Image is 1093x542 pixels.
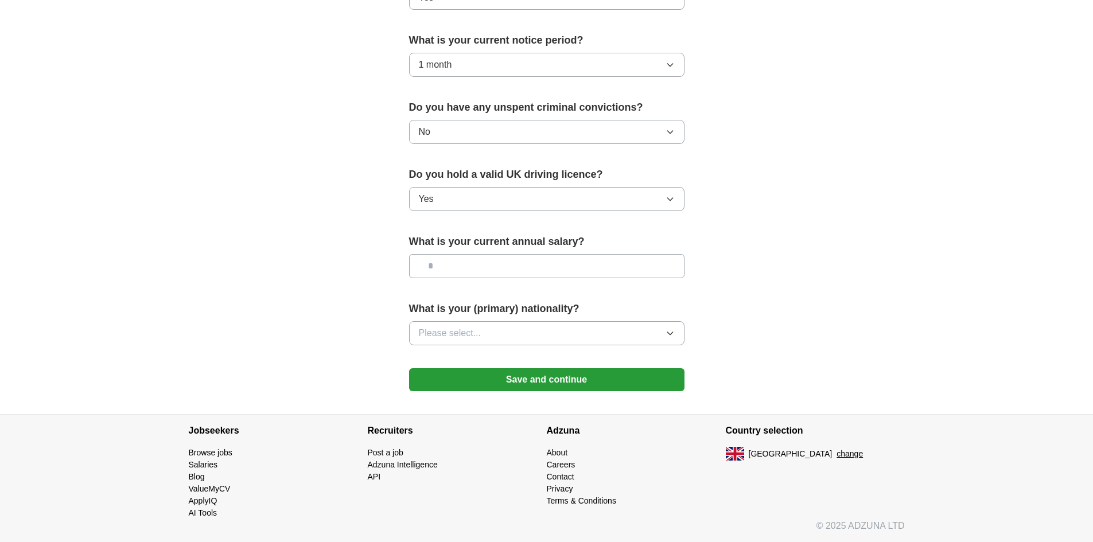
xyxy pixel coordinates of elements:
[409,321,684,345] button: Please select...
[189,496,217,505] a: ApplyIQ
[419,326,481,340] span: Please select...
[409,187,684,211] button: Yes
[189,508,217,517] a: AI Tools
[409,301,684,317] label: What is your (primary) nationality?
[409,120,684,144] button: No
[409,234,684,249] label: What is your current annual salary?
[368,460,438,469] a: Adzuna Intelligence
[189,448,232,457] a: Browse jobs
[547,484,573,493] a: Privacy
[180,519,914,542] div: © 2025 ADZUNA LTD
[368,472,381,481] a: API
[726,447,744,461] img: UK flag
[547,448,568,457] a: About
[368,448,403,457] a: Post a job
[837,448,863,460] button: change
[409,368,684,391] button: Save and continue
[419,58,452,72] span: 1 month
[726,415,905,447] h4: Country selection
[419,125,430,139] span: No
[189,472,205,481] a: Blog
[409,167,684,182] label: Do you hold a valid UK driving licence?
[419,192,434,206] span: Yes
[409,100,684,115] label: Do you have any unspent criminal convictions?
[409,53,684,77] button: 1 month
[189,460,218,469] a: Salaries
[189,484,231,493] a: ValueMyCV
[749,448,833,460] span: [GEOGRAPHIC_DATA]
[547,460,575,469] a: Careers
[547,496,616,505] a: Terms & Conditions
[547,472,574,481] a: Contact
[409,33,684,48] label: What is your current notice period?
